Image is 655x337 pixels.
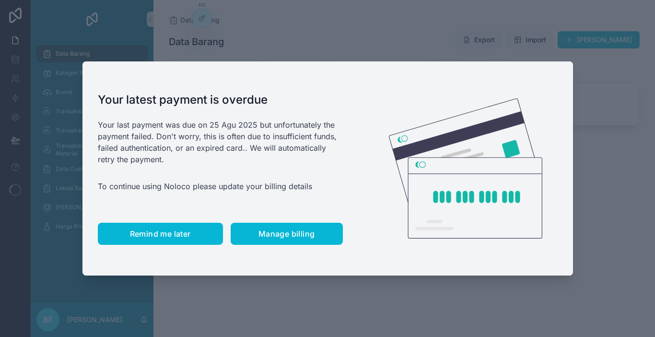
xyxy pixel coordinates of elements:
button: Remind me later [98,223,223,245]
span: Remind me later [130,229,191,239]
p: To continue using Noloco please update your billing details [98,181,343,192]
p: Your last payment was due on 25 Agu 2025 but unfortunately the payment failed. Don't worry, this ... [98,119,343,165]
h1: Your latest payment is overdue [98,92,343,108]
span: Manage billing [258,229,315,239]
img: Credit card illustration [389,98,542,239]
button: Manage billing [231,223,343,245]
